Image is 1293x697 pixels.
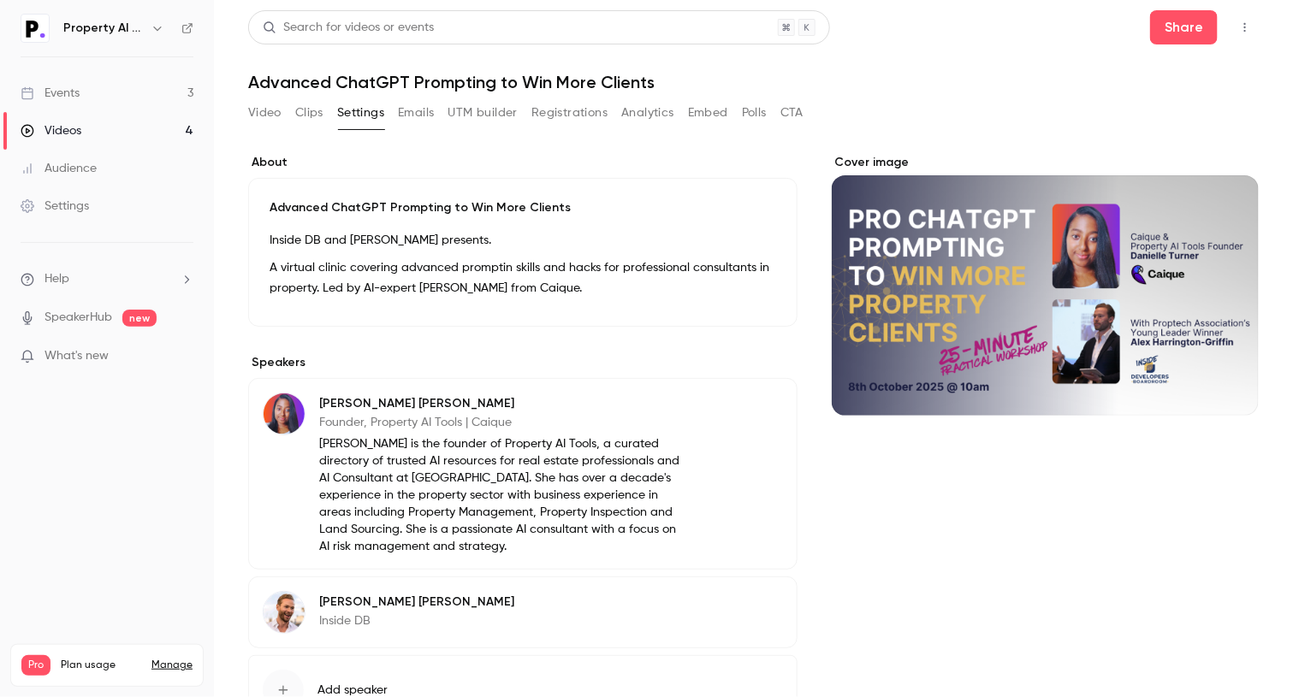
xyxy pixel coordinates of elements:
a: Manage [151,659,193,672]
p: [PERSON_NAME] [PERSON_NAME] [319,594,514,611]
button: Clips [295,99,323,127]
label: Speakers [248,354,798,371]
a: SpeakerHub [44,309,112,327]
li: help-dropdown-opener [21,270,193,288]
p: [PERSON_NAME] [PERSON_NAME] [319,395,686,412]
button: Emails [398,99,434,127]
button: Embed [688,99,728,127]
img: Alex Harrington-Griffin [264,592,305,633]
h6: Property AI Tools [63,20,144,37]
div: Alex Harrington-Griffin[PERSON_NAME] [PERSON_NAME]Inside DB [248,576,798,648]
div: Events [21,85,80,102]
span: Help [44,270,69,288]
button: Top Bar Actions [1231,14,1259,41]
div: Danielle Turner[PERSON_NAME] [PERSON_NAME]Founder, Property AI Tools | Caique[PERSON_NAME] is the... [248,378,798,570]
button: Analytics [621,99,674,127]
label: About [248,154,798,171]
p: Inside DB [319,612,514,629]
button: UTM builder [448,99,518,127]
button: CTA [780,99,804,127]
p: [PERSON_NAME] is the founder of Property AI Tools, a curated directory of trusted AI resources fo... [319,435,686,555]
div: Settings [21,198,89,215]
span: What's new [44,347,109,365]
button: Polls [742,99,767,127]
p: Inside DB and [PERSON_NAME] presents. [270,230,776,251]
button: Registrations [531,99,608,127]
span: Plan usage [61,659,141,672]
button: Settings [337,99,384,127]
p: Founder, Property AI Tools | Caique [319,414,686,431]
span: Pro [21,655,50,676]
p: Advanced ChatGPT Prompting to Win More Clients [270,199,776,216]
img: Property AI Tools [21,15,49,42]
iframe: Noticeable Trigger [173,349,193,364]
h1: Advanced ChatGPT Prompting to Win More Clients [248,72,1259,92]
section: Cover image [832,154,1259,416]
div: Audience [21,160,97,177]
label: Cover image [832,154,1259,171]
button: Share [1150,10,1218,44]
img: Danielle Turner [264,393,305,434]
div: Search for videos or events [263,19,434,37]
p: A virtual clinic covering advanced promptin skills and hacks for professional consultants in prop... [270,257,776,298]
span: new [122,310,157,327]
button: Video [248,99,282,127]
div: Videos [21,122,81,139]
